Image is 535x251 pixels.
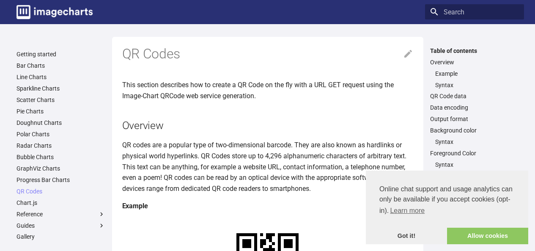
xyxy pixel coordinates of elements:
[430,138,519,146] nav: Background color
[16,199,105,207] a: Chart.js
[430,58,519,66] a: Overview
[435,161,519,168] a: Syntax
[13,2,96,22] a: Image-Charts documentation
[366,171,528,244] div: cookieconsent
[435,70,519,77] a: Example
[389,204,426,217] a: learn more about cookies
[16,153,105,161] a: Bubble Charts
[430,92,519,100] a: QR Code data
[379,184,515,217] span: Online chat support and usage analytics can only be available if you accept cookies (opt-in).
[447,228,528,245] a: allow cookies
[16,85,105,92] a: Sparkline Charts
[425,47,524,180] nav: Table of contents
[16,233,105,240] a: Gallery
[430,104,519,111] a: Data encoding
[425,4,524,19] input: Search
[16,188,105,195] a: QR Codes
[435,81,519,89] a: Syntax
[16,73,105,81] a: Line Charts
[16,108,105,115] a: Pie Charts
[366,228,447,245] a: dismiss cookie message
[122,140,413,194] p: QR codes are a popular type of two-dimensional barcode. They are also known as hardlinks or physi...
[16,176,105,184] a: Progress Bar Charts
[16,210,105,218] label: Reference
[16,96,105,104] a: Scatter Charts
[430,149,519,157] a: Foreground Color
[16,5,93,19] img: logo
[430,115,519,123] a: Output format
[122,45,413,63] h1: QR Codes
[122,80,413,101] p: This section describes how to create a QR Code on the fly with a URL GET request using the Image-...
[16,165,105,172] a: GraphViz Charts
[430,127,519,134] a: Background color
[435,138,519,146] a: Syntax
[16,50,105,58] a: Getting started
[122,201,413,212] h4: Example
[430,70,519,89] nav: Overview
[425,47,524,55] label: Table of contents
[16,62,105,69] a: Bar Charts
[16,130,105,138] a: Polar Charts
[16,222,105,229] label: Guides
[430,161,519,168] nav: Foreground Color
[16,142,105,149] a: Radar Charts
[16,119,105,127] a: Doughnut Charts
[122,118,413,133] h2: Overview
